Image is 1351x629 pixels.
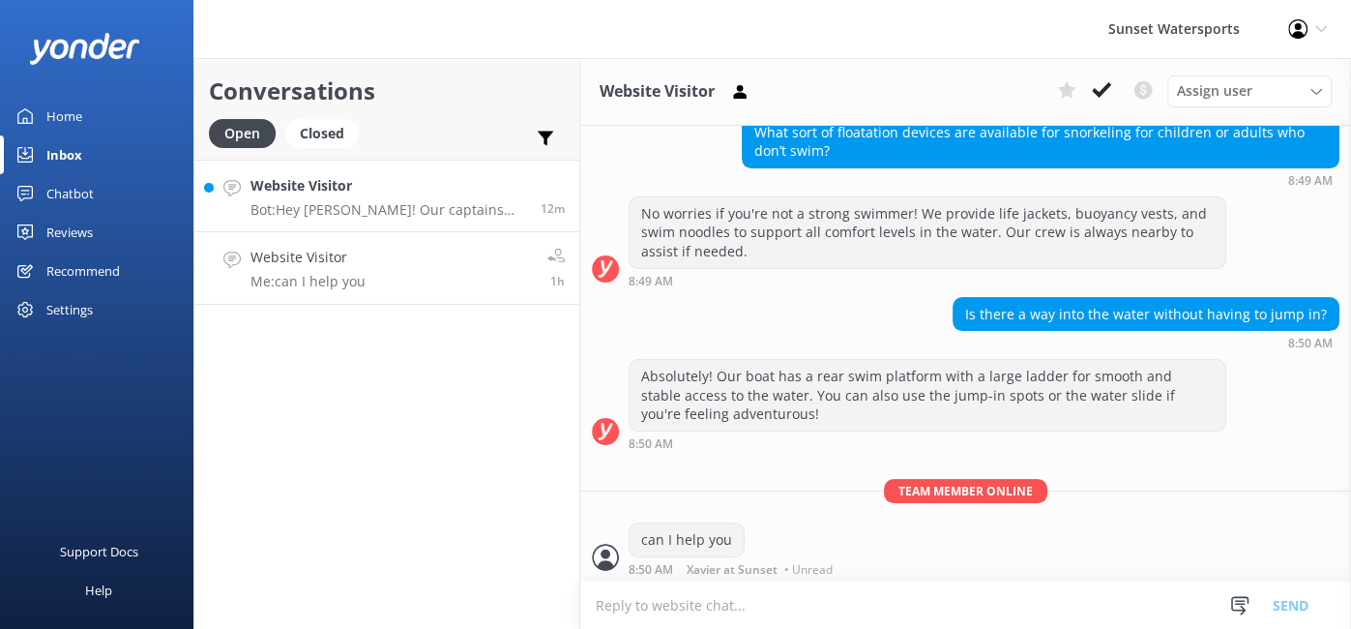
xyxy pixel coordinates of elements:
strong: 8:50 AM [629,438,673,450]
a: Open [209,122,285,143]
div: Reviews [46,213,93,252]
span: Oct 04 2025 07:50am (UTC -05:00) America/Cancun [550,273,565,289]
strong: 8:49 AM [1288,175,1333,187]
div: Absolutely! Our boat has a rear swim platform with a large ladder for smooth and stable access to... [630,360,1225,431]
p: Bot: Hey [PERSON_NAME]! Our captains will check the weather on the day of your trip, and if condi... [250,201,526,219]
div: Support Docs [60,532,138,571]
img: yonder-white-logo.png [29,33,140,65]
span: Oct 04 2025 08:42am (UTC -05:00) America/Cancun [541,200,565,217]
div: Chatbot [46,174,94,213]
div: No worries if you're not a strong swimmer! We provide life jackets, buoyancy vests, and swim nood... [630,197,1225,268]
div: Oct 04 2025 07:50am (UTC -05:00) America/Cancun [629,436,1226,450]
a: Website VisitorMe:can I help you1h [194,232,579,305]
div: can I help you [630,524,744,556]
div: Recommend [46,252,120,290]
h4: Website Visitor [250,247,366,268]
div: Assign User [1167,75,1332,106]
a: Website VisitorBot:Hey [PERSON_NAME]! Our captains will check the weather on the day of your trip... [194,160,579,232]
div: Oct 04 2025 07:50am (UTC -05:00) America/Cancun [629,562,837,576]
div: Settings [46,290,93,329]
h2: Conversations [209,73,565,109]
a: Closed [285,122,368,143]
p: Me: can I help you [250,273,366,290]
div: Oct 04 2025 07:50am (UTC -05:00) America/Cancun [953,336,1339,349]
div: Is there a way into the water without having to jump in? [954,298,1338,331]
div: Help [85,571,112,610]
div: Oct 04 2025 07:49am (UTC -05:00) America/Cancun [629,274,1226,287]
div: Oct 04 2025 07:49am (UTC -05:00) America/Cancun [742,173,1339,187]
div: What sort of floatation devices are available for snorkeling for children or adults who don’t swim? [743,116,1338,167]
strong: 8:49 AM [629,276,673,287]
span: • Unread [784,564,833,576]
strong: 8:50 AM [1288,338,1333,349]
div: Closed [285,119,359,148]
span: Xavier at Sunset [687,564,778,576]
span: Assign user [1177,80,1252,102]
h4: Website Visitor [250,175,526,196]
span: Team member online [884,479,1047,503]
div: Home [46,97,82,135]
div: Open [209,119,276,148]
h3: Website Visitor [600,79,715,105]
div: Inbox [46,135,82,174]
strong: 8:50 AM [629,564,673,576]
